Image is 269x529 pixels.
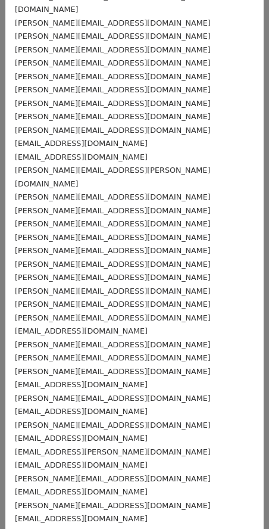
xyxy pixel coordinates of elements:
small: [EMAIL_ADDRESS][DOMAIN_NAME] [15,460,148,469]
small: [PERSON_NAME][EMAIL_ADDRESS][DOMAIN_NAME] [15,192,211,201]
small: [PERSON_NAME][EMAIL_ADDRESS][DOMAIN_NAME] [15,353,211,362]
small: [PERSON_NAME][EMAIL_ADDRESS][DOMAIN_NAME] [15,367,211,376]
small: [EMAIL_ADDRESS][DOMAIN_NAME] [15,514,148,523]
small: [EMAIL_ADDRESS][DOMAIN_NAME] [15,380,148,389]
small: [EMAIL_ADDRESS][DOMAIN_NAME] [15,153,148,161]
iframe: Chat Widget [209,472,269,529]
small: [PERSON_NAME][EMAIL_ADDRESS][DOMAIN_NAME] [15,246,211,255]
small: [PERSON_NAME][EMAIL_ADDRESS][DOMAIN_NAME] [15,233,211,242]
small: [PERSON_NAME][EMAIL_ADDRESS][DOMAIN_NAME] [15,421,211,430]
small: [EMAIL_ADDRESS][DOMAIN_NAME] [15,434,148,443]
small: [PERSON_NAME][EMAIL_ADDRESS][DOMAIN_NAME] [15,313,211,322]
small: [EMAIL_ADDRESS][DOMAIN_NAME] [15,487,148,496]
small: [PERSON_NAME][EMAIL_ADDRESS][DOMAIN_NAME] [15,18,211,27]
small: [PERSON_NAME][EMAIL_ADDRESS][DOMAIN_NAME] [15,45,211,54]
small: [PERSON_NAME][EMAIL_ADDRESS][DOMAIN_NAME] [15,474,211,483]
small: [PERSON_NAME][EMAIL_ADDRESS][DOMAIN_NAME] [15,112,211,121]
small: [PERSON_NAME][EMAIL_ADDRESS][DOMAIN_NAME] [15,287,211,295]
small: [PERSON_NAME][EMAIL_ADDRESS][DOMAIN_NAME] [15,85,211,94]
small: [EMAIL_ADDRESS][DOMAIN_NAME] [15,407,148,416]
small: [PERSON_NAME][EMAIL_ADDRESS][DOMAIN_NAME] [15,32,211,41]
small: [PERSON_NAME][EMAIL_ADDRESS][DOMAIN_NAME] [15,501,211,510]
small: [PERSON_NAME][EMAIL_ADDRESS][DOMAIN_NAME] [15,273,211,282]
small: [EMAIL_ADDRESS][DOMAIN_NAME] [15,326,148,335]
small: [PERSON_NAME][EMAIL_ADDRESS][DOMAIN_NAME] [15,99,211,108]
small: [EMAIL_ADDRESS][DOMAIN_NAME] [15,139,148,148]
small: [PERSON_NAME][EMAIL_ADDRESS][DOMAIN_NAME] [15,300,211,309]
small: [PERSON_NAME][EMAIL_ADDRESS][DOMAIN_NAME] [15,394,211,403]
small: [PERSON_NAME][EMAIL_ADDRESS][DOMAIN_NAME] [15,72,211,81]
small: [PERSON_NAME][EMAIL_ADDRESS][DOMAIN_NAME] [15,206,211,215]
small: [EMAIL_ADDRESS][PERSON_NAME][DOMAIN_NAME] [15,447,211,456]
small: [PERSON_NAME][EMAIL_ADDRESS][DOMAIN_NAME] [15,58,211,67]
small: [PERSON_NAME][EMAIL_ADDRESS][DOMAIN_NAME] [15,340,211,349]
small: [PERSON_NAME][EMAIL_ADDRESS][PERSON_NAME][DOMAIN_NAME] [15,166,210,188]
small: [PERSON_NAME][EMAIL_ADDRESS][DOMAIN_NAME] [15,219,211,228]
small: [PERSON_NAME][EMAIL_ADDRESS][DOMAIN_NAME] [15,126,211,135]
small: [PERSON_NAME][EMAIL_ADDRESS][DOMAIN_NAME] [15,260,211,269]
